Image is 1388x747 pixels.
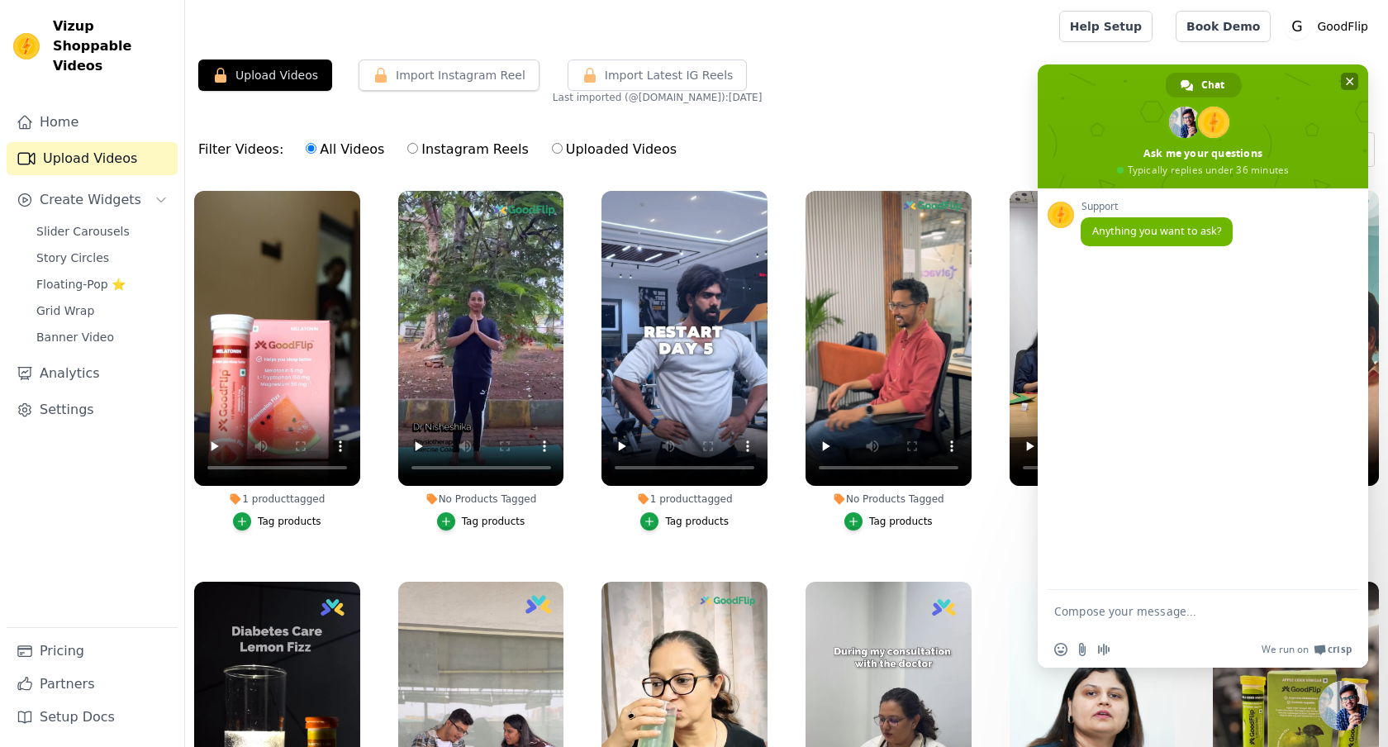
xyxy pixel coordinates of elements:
[359,59,540,91] button: Import Instagram Reel
[36,223,130,240] span: Slider Carousels
[26,246,178,269] a: Story Circles
[7,142,178,175] a: Upload Videos
[1010,492,1176,506] div: No Products Tagged
[407,143,418,154] input: Instagram Reels
[26,299,178,322] a: Grid Wrap
[26,326,178,349] a: Banner Video
[1262,643,1352,656] a: We run onCrisp
[1097,643,1110,656] span: Audio message
[640,512,729,531] button: Tag products
[198,59,332,91] button: Upload Videos
[605,67,734,83] span: Import Latest IG Reels
[258,515,321,528] div: Tag products
[1076,643,1089,656] span: Send a file
[305,139,385,160] label: All Videos
[7,668,178,701] a: Partners
[36,276,126,293] span: Floating-Pop ⭐
[1059,11,1153,42] a: Help Setup
[36,302,94,319] span: Grid Wrap
[7,393,178,426] a: Settings
[1284,12,1375,41] button: G GoodFlip
[869,515,933,528] div: Tag products
[1166,73,1241,98] a: Chat
[36,329,114,345] span: Banner Video
[53,17,171,76] span: Vizup Shoppable Videos
[7,106,178,139] a: Home
[551,139,677,160] label: Uploaded Videos
[1054,590,1319,631] textarea: Compose your message...
[26,220,178,243] a: Slider Carousels
[1341,73,1358,90] span: Close chat
[1328,643,1352,656] span: Crisp
[1262,643,1309,656] span: We run on
[406,139,529,160] label: Instagram Reels
[553,91,763,104] span: Last imported (@ [DOMAIN_NAME] ): [DATE]
[13,33,40,59] img: Vizup
[233,512,321,531] button: Tag products
[7,357,178,390] a: Analytics
[398,492,564,506] div: No Products Tagged
[844,512,933,531] button: Tag products
[568,59,748,91] button: Import Latest IG Reels
[1201,73,1224,98] span: Chat
[1176,11,1271,42] a: Book Demo
[7,701,178,734] a: Setup Docs
[1092,224,1221,238] span: Anything you want to ask?
[36,250,109,266] span: Story Circles
[1292,18,1303,35] text: G
[7,183,178,216] button: Create Widgets
[1081,201,1233,212] span: Support
[552,143,563,154] input: Uploaded Videos
[306,143,316,154] input: All Videos
[601,492,768,506] div: 1 product tagged
[26,273,178,296] a: Floating-Pop ⭐
[40,190,141,210] span: Create Widgets
[1054,643,1067,656] span: Insert an emoji
[1319,681,1368,730] a: Close chat
[194,492,360,506] div: 1 product tagged
[665,515,729,528] div: Tag products
[806,492,972,506] div: No Products Tagged
[462,515,525,528] div: Tag products
[1310,12,1375,41] p: GoodFlip
[437,512,525,531] button: Tag products
[198,131,686,169] div: Filter Videos:
[7,635,178,668] a: Pricing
